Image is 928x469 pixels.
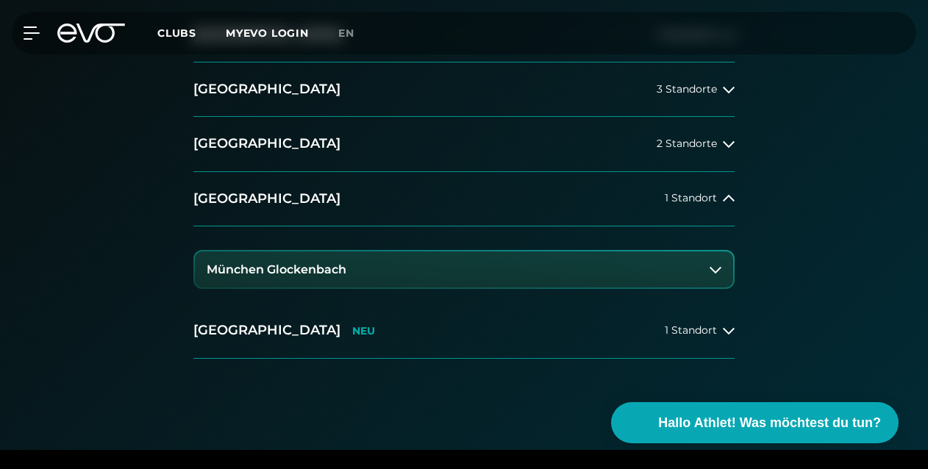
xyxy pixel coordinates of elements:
[658,413,881,433] span: Hallo Athlet! Was möchtest du tun?
[338,26,354,40] span: en
[193,321,340,340] h2: [GEOGRAPHIC_DATA]
[665,193,717,204] span: 1 Standort
[157,26,226,40] a: Clubs
[193,117,735,171] button: [GEOGRAPHIC_DATA]2 Standorte
[193,135,340,153] h2: [GEOGRAPHIC_DATA]
[207,263,346,276] h3: München Glockenbach
[193,172,735,226] button: [GEOGRAPHIC_DATA]1 Standort
[193,190,340,208] h2: [GEOGRAPHIC_DATA]
[338,25,372,42] a: en
[665,325,717,336] span: 1 Standort
[193,304,735,358] button: [GEOGRAPHIC_DATA]NEU1 Standort
[352,325,375,337] p: NEU
[193,62,735,117] button: [GEOGRAPHIC_DATA]3 Standorte
[193,80,340,99] h2: [GEOGRAPHIC_DATA]
[157,26,196,40] span: Clubs
[611,402,899,443] button: Hallo Athlet! Was möchtest du tun?
[657,138,717,149] span: 2 Standorte
[226,26,309,40] a: MYEVO LOGIN
[657,84,717,95] span: 3 Standorte
[195,251,733,288] button: München Glockenbach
